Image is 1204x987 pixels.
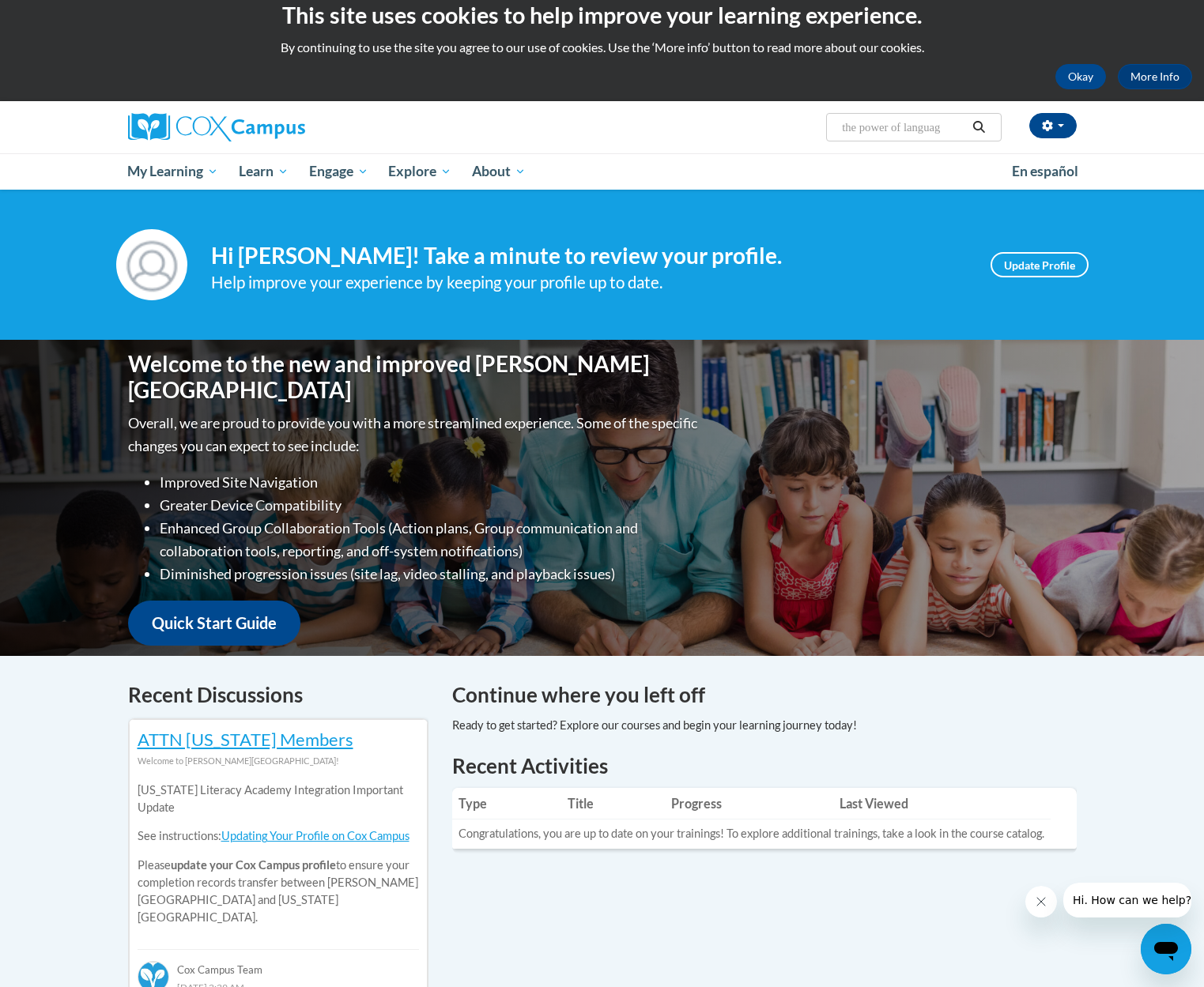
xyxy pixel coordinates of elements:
th: Progress [665,788,833,819]
a: Cox Campus [128,113,428,141]
img: Cox Campus [128,113,305,141]
h4: Continue where you left off [452,680,1077,710]
button: Account Settings [1029,113,1077,138]
button: Search [967,118,991,137]
span: Learn [239,162,289,181]
a: Explore [378,153,462,190]
a: En español [1002,155,1089,188]
p: By continuing to use the site you agree to our use of cookies. Use the ‘More info’ button to read... [12,39,1192,56]
input: Search Courses [840,118,967,137]
span: Engage [309,162,368,181]
iframe: Message from company [1063,883,1191,917]
a: Quick Start Guide [128,601,300,646]
iframe: Button to launch messaging window [1141,924,1191,974]
div: Main menu [104,153,1100,190]
h4: Recent Discussions [128,680,428,710]
h1: Recent Activities [452,752,1077,780]
a: Updating Your Profile on Cox Campus [221,829,410,842]
p: See instructions: [138,827,419,845]
span: About [472,162,526,181]
a: My Learning [118,153,229,190]
button: Okay [1055,64,1106,89]
div: Welcome to [PERSON_NAME][GEOGRAPHIC_DATA]! [138,752,419,770]
td: Congratulations, you are up to date on your trainings! To explore additional trainings, take a lo... [452,819,1051,849]
div: Please to ensure your completion records transfer between [PERSON_NAME][GEOGRAPHIC_DATA] and [US_... [138,770,419,938]
th: Type [452,788,562,819]
a: Update Profile [991,252,1089,277]
div: Cox Campus Team [138,949,419,978]
p: [US_STATE] Literacy Academy Integration Important Update [138,782,419,816]
li: Greater Device Compatibility [160,494,701,517]
a: About [462,153,536,190]
span: My Learning [127,162,218,181]
a: More Info [1118,64,1192,89]
b: update your Cox Campus profile [171,858,336,872]
h4: Hi [PERSON_NAME]! Take a minute to review your profile. [211,243,967,269]
span: En español [1012,163,1078,179]
a: Engage [299,153,379,190]
li: Improved Site Navigation [160,471,701,494]
th: Last Viewed [833,788,1051,819]
h1: Welcome to the new and improved [PERSON_NAME][GEOGRAPHIC_DATA] [128,351,701,404]
li: Diminished progression issues (site lag, video stalling, and playback issues) [160,563,701,586]
a: ATTN [US_STATE] Members [138,729,353,750]
iframe: Close message [1025,886,1057,917]
li: Enhanced Group Collaboration Tools (Action plans, Group communication and collaboration tools, re... [160,517,701,563]
a: Learn [228,153,299,190]
th: Title [561,788,665,819]
img: Profile Image [116,229,187,300]
div: Help improve your experience by keeping your profile up to date. [211,269,967,296]
p: Overall, we are proud to provide you with a more streamlined experience. Some of the specific cha... [128,412,701,458]
span: Explore [388,162,451,181]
